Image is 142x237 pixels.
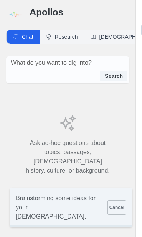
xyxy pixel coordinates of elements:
img: logo [6,6,23,23]
h3: Apollos [30,6,129,18]
p: Ask ad-hoc questions about topics, passages, [DEMOGRAPHIC_DATA] history, culture, or background. [25,138,111,175]
button: Chat [7,30,40,44]
button: Search [100,71,127,81]
button: Research [40,30,84,44]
